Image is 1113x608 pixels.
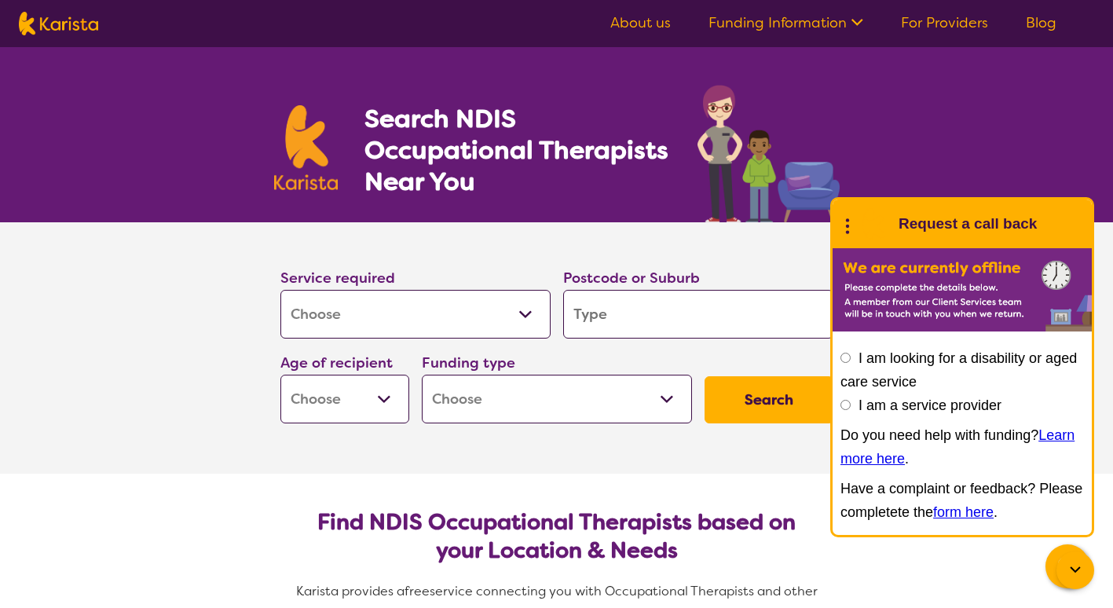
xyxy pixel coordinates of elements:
[296,583,405,599] span: Karista provides a
[405,583,430,599] span: free
[840,350,1077,390] label: I am looking for a disability or aged care service
[859,397,1001,413] label: I am a service provider
[705,376,833,423] button: Search
[1026,13,1056,32] a: Blog
[697,85,840,222] img: occupational-therapy
[833,248,1092,331] img: Karista offline chat form to request call back
[708,13,863,32] a: Funding Information
[563,269,700,288] label: Postcode or Suburb
[899,212,1037,236] h1: Request a call back
[422,353,515,372] label: Funding type
[858,208,889,240] img: Karista
[280,269,395,288] label: Service required
[610,13,671,32] a: About us
[1045,544,1089,588] button: Channel Menu
[293,508,821,565] h2: Find NDIS Occupational Therapists based on your Location & Needs
[280,353,393,372] label: Age of recipient
[364,103,670,197] h1: Search NDIS Occupational Therapists Near You
[933,504,994,520] a: form here
[840,423,1084,471] p: Do you need help with funding? .
[274,105,339,190] img: Karista logo
[563,290,833,339] input: Type
[19,12,98,35] img: Karista logo
[901,13,988,32] a: For Providers
[840,477,1084,524] p: Have a complaint or feedback? Please completete the .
